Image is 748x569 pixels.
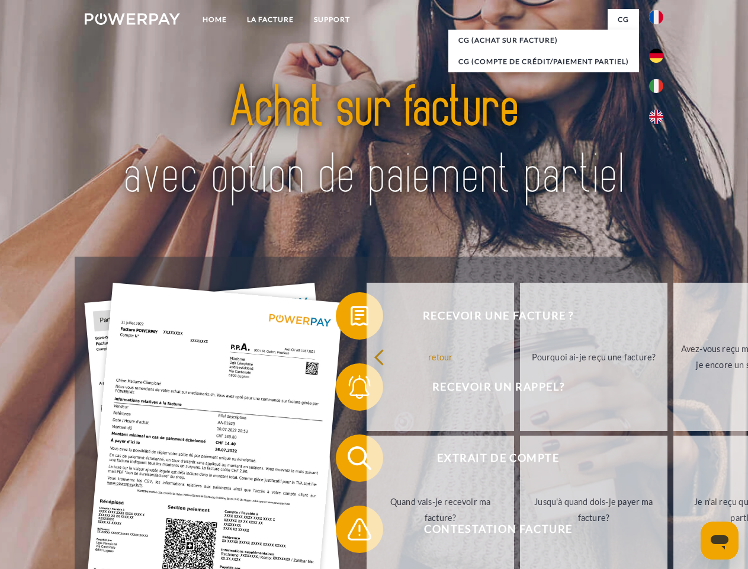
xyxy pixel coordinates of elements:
[345,443,374,473] img: qb_search.svg
[374,349,507,365] div: retour
[701,522,739,560] iframe: Bouton de lancement de la fenêtre de messagerie
[237,9,304,30] a: LA FACTURE
[345,514,374,544] img: qb_warning.svg
[304,9,360,30] a: Support
[336,434,644,482] button: Extrait de compte
[527,349,660,365] div: Pourquoi ai-je reçu une facture?
[336,506,644,553] button: Contestation Facture
[448,51,639,72] a: CG (Compte de crédit/paiement partiel)
[649,79,663,93] img: it
[345,301,374,331] img: qb_bill.svg
[649,10,663,24] img: fr
[649,110,663,124] img: en
[113,57,635,227] img: title-powerpay_fr.svg
[345,372,374,402] img: qb_bell.svg
[448,30,639,51] a: CG (achat sur facture)
[608,9,639,30] a: CG
[649,49,663,63] img: de
[85,13,180,25] img: logo-powerpay-white.svg
[336,292,644,340] button: Recevoir une facture ?
[527,494,660,526] div: Jusqu'à quand dois-je payer ma facture?
[374,494,507,526] div: Quand vais-je recevoir ma facture?
[192,9,237,30] a: Home
[336,363,644,411] button: Recevoir un rappel?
